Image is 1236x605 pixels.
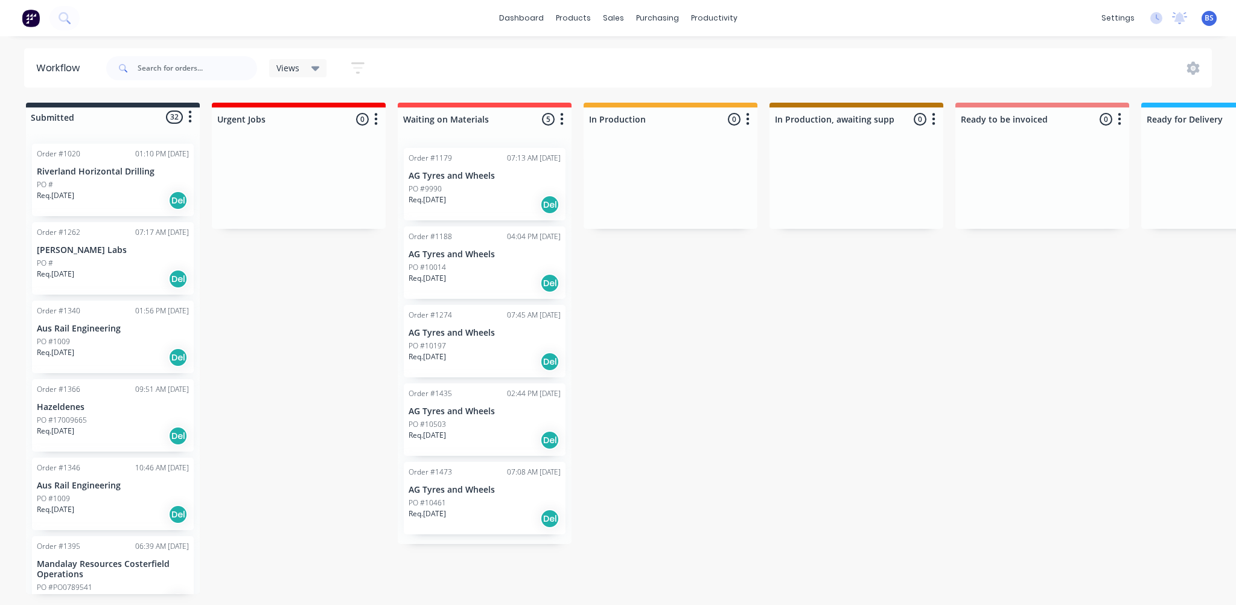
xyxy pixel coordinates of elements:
p: PO #PO0789541 [37,582,92,593]
div: Del [540,431,559,450]
p: Req. [DATE] [409,508,446,519]
p: Req. [DATE] [37,426,74,437]
div: Order #1473 [409,467,452,478]
div: Del [168,348,188,367]
span: Views [276,62,299,74]
p: Req. [DATE] [37,504,74,515]
div: Order #1435 [409,388,452,399]
div: 07:13 AM [DATE] [507,153,561,164]
p: PO #17009665 [37,415,87,426]
p: Req. [DATE] [409,273,446,284]
p: Mandalay Resources Costerfield Operations [37,559,189,580]
div: sales [597,9,630,27]
div: 02:44 PM [DATE] [507,388,561,399]
p: PO # [37,258,53,269]
p: PO #10461 [409,498,446,508]
p: Req. [DATE] [37,593,74,604]
div: 09:51 AM [DATE] [135,384,189,395]
p: Req. [DATE] [37,347,74,358]
p: AG Tyres and Wheels [409,171,561,181]
div: purchasing [630,9,685,27]
div: 01:56 PM [DATE] [135,306,189,316]
div: Del [168,191,188,210]
div: Order #1020 [37,149,80,159]
div: Order #136609:51 AM [DATE]HazeldenesPO #17009665Req.[DATE]Del [32,379,194,452]
div: settings [1095,9,1141,27]
p: PO #9990 [409,184,442,194]
p: PO #10197 [409,341,446,351]
input: Search for orders... [138,56,257,80]
div: Order #102001:10 PM [DATE]Riverland Horizontal DrillingPO #Req.[DATE]Del [32,144,194,216]
div: Workflow [36,61,86,75]
div: 07:45 AM [DATE] [507,310,561,321]
div: productivity [685,9,744,27]
div: Order #1188 [409,231,452,242]
p: [PERSON_NAME] Labs [37,245,189,255]
div: Order #1274 [409,310,452,321]
div: Order #1340 [37,306,80,316]
div: Order #1366 [37,384,80,395]
p: PO #10014 [409,262,446,273]
div: Order #1262 [37,227,80,238]
p: AG Tyres and Wheels [409,406,561,417]
div: Order #117907:13 AM [DATE]AG Tyres and WheelsPO #9990Req.[DATE]Del [404,148,565,220]
div: Order #1395 [37,541,80,552]
a: dashboard [493,9,550,27]
p: PO #1009 [37,336,70,347]
div: 07:17 AM [DATE] [135,227,189,238]
p: PO #10503 [409,419,446,430]
p: Req. [DATE] [409,351,446,362]
div: Order #127407:45 AM [DATE]AG Tyres and WheelsPO #10197Req.[DATE]Del [404,305,565,377]
div: Order #126207:17 AM [DATE][PERSON_NAME] LabsPO #Req.[DATE]Del [32,222,194,295]
p: Req. [DATE] [409,194,446,205]
span: BS [1205,13,1214,24]
div: Order #143502:44 PM [DATE]AG Tyres and WheelsPO #10503Req.[DATE]Del [404,383,565,456]
div: Del [168,505,188,524]
div: Order #1346 [37,463,80,473]
p: AG Tyres and Wheels [409,249,561,260]
p: Aus Rail Engineering [37,324,189,334]
p: AG Tyres and Wheels [409,485,561,495]
div: Order #134001:56 PM [DATE]Aus Rail EngineeringPO #1009Req.[DATE]Del [32,301,194,373]
div: 06:39 AM [DATE] [135,541,189,552]
div: Order #1179 [409,153,452,164]
p: Req. [DATE] [409,430,446,441]
p: PO #1009 [37,493,70,504]
div: Order #147307:08 AM [DATE]AG Tyres and WheelsPO #10461Req.[DATE]Del [404,462,565,534]
p: Riverland Horizontal Drilling [37,167,189,177]
p: PO # [37,179,53,190]
div: Del [168,426,188,446]
div: Del [168,269,188,289]
div: 07:08 AM [DATE] [507,467,561,478]
div: products [550,9,597,27]
img: Factory [22,9,40,27]
p: AG Tyres and Wheels [409,328,561,338]
div: Del [540,509,559,528]
div: Del [540,274,559,293]
div: Order #134610:46 AM [DATE]Aus Rail EngineeringPO #1009Req.[DATE]Del [32,458,194,530]
div: Del [540,352,559,371]
div: 10:46 AM [DATE] [135,463,189,473]
p: Req. [DATE] [37,269,74,280]
p: Aus Rail Engineering [37,481,189,491]
p: Req. [DATE] [37,190,74,201]
p: Hazeldenes [37,402,189,412]
div: 04:04 PM [DATE] [507,231,561,242]
div: Order #118804:04 PM [DATE]AG Tyres and WheelsPO #10014Req.[DATE]Del [404,226,565,299]
div: Del [540,195,559,214]
div: 01:10 PM [DATE] [135,149,189,159]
